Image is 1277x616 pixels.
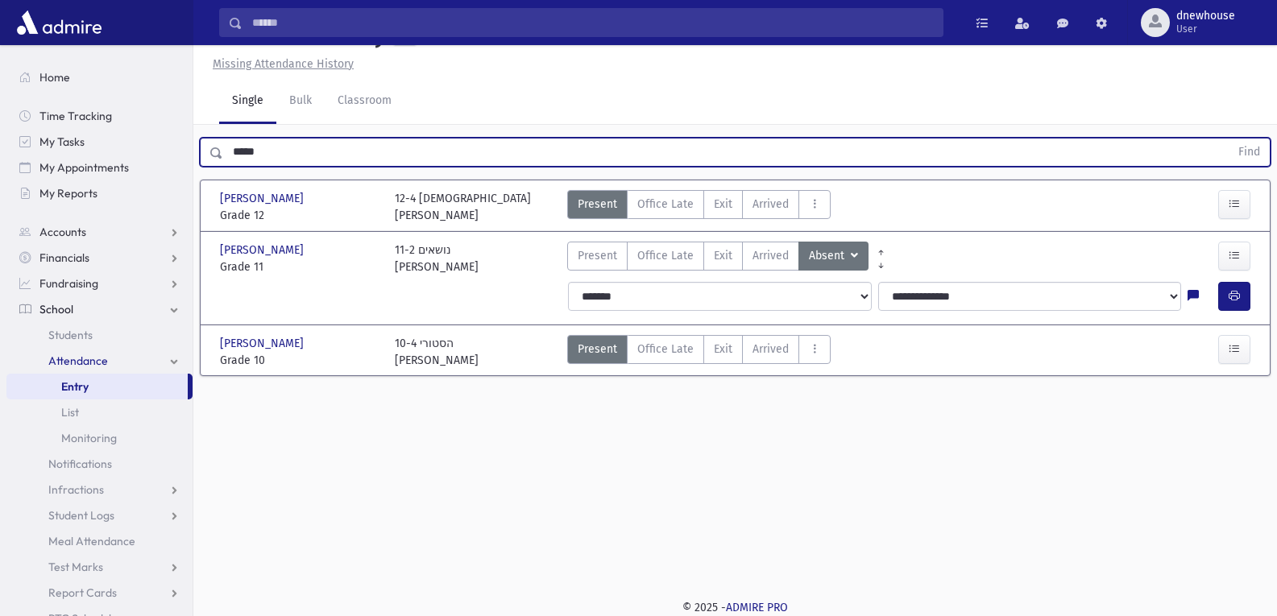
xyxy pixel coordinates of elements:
div: AttTypes [567,190,831,224]
span: Financials [39,250,89,265]
span: Exit [714,341,732,358]
span: Notifications [48,457,112,471]
span: Entry [61,379,89,394]
span: Home [39,70,70,85]
span: Exit [714,247,732,264]
button: Absent [798,242,869,271]
span: Grade 12 [220,207,379,224]
a: List [6,399,193,425]
a: Home [6,64,193,90]
a: My Reports [6,180,193,206]
span: Absent [809,247,848,265]
u: Missing Attendance History [213,57,354,71]
input: Search [243,8,943,37]
span: Grade 10 [220,352,379,369]
span: User [1176,23,1235,35]
div: 11-2 נושאים [PERSON_NAME] [395,242,479,275]
button: Find [1229,138,1270,166]
div: 12-4 [DEMOGRAPHIC_DATA] [PERSON_NAME] [395,190,531,224]
span: Office Late [637,196,694,213]
a: Single [219,79,276,124]
span: Present [578,247,617,264]
span: [PERSON_NAME] [220,335,307,352]
span: Office Late [637,247,694,264]
a: Bulk [276,79,325,124]
a: Infractions [6,477,193,502]
span: Report Cards [48,585,117,600]
a: Fundraising [6,271,193,296]
span: Accounts [39,225,86,239]
span: Monitoring [61,431,117,445]
span: Grade 11 [220,258,379,275]
a: My Appointments [6,155,193,180]
span: Present [578,341,617,358]
span: [PERSON_NAME] [220,190,307,207]
div: 10-4 הסטורי [PERSON_NAME] [395,335,479,369]
span: Meal Attendance [48,534,135,548]
a: My Tasks [6,129,193,155]
a: Report Cards [6,580,193,606]
span: dnewhouse [1176,10,1235,23]
span: My Reports [39,186,97,201]
div: AttTypes [567,335,831,369]
span: Arrived [753,341,789,358]
span: Time Tracking [39,109,112,123]
span: Student Logs [48,508,114,523]
div: AttTypes [567,242,869,275]
span: Test Marks [48,560,103,574]
span: Present [578,196,617,213]
a: Monitoring [6,425,193,451]
a: School [6,296,193,322]
a: Notifications [6,451,193,477]
img: AdmirePro [13,6,106,39]
span: Students [48,328,93,342]
span: My Appointments [39,160,129,175]
span: Arrived [753,196,789,213]
a: Students [6,322,193,348]
span: Fundraising [39,276,98,291]
a: Missing Attendance History [206,57,354,71]
a: Attendance [6,348,193,374]
a: Entry [6,374,188,399]
a: Accounts [6,219,193,245]
a: Classroom [325,79,404,124]
span: Infractions [48,482,104,497]
a: Meal Attendance [6,528,193,554]
a: Test Marks [6,554,193,580]
span: Office Late [637,341,694,358]
a: Time Tracking [6,103,193,129]
div: © 2025 - [219,599,1251,616]
a: Student Logs [6,502,193,528]
span: School [39,302,73,316]
span: Exit [714,196,732,213]
span: Arrived [753,247,789,264]
span: [PERSON_NAME] [220,242,307,258]
a: Financials [6,245,193,271]
span: Attendance [48,353,108,368]
span: My Tasks [39,134,85,149]
span: List [61,405,79,420]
